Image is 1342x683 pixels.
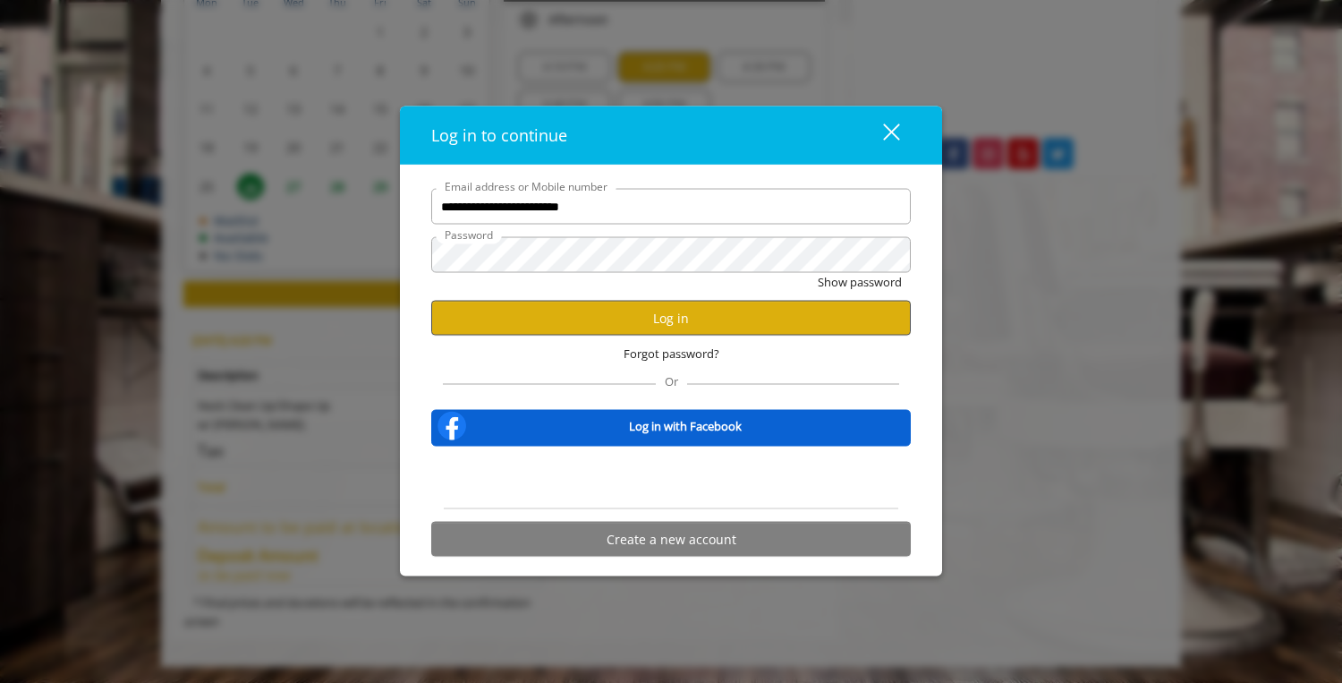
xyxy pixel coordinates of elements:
[436,226,502,243] label: Password
[436,178,616,195] label: Email address or Mobile number
[431,522,911,557] button: Create a new account
[431,237,911,273] input: Password
[431,124,567,146] span: Log in to continue
[629,416,742,435] b: Log in with Facebook
[862,122,898,149] div: close dialog
[431,301,911,336] button: Log in
[431,189,911,225] input: Email address or Mobile number
[434,408,470,444] img: facebook-logo
[656,373,687,389] span: Or
[818,273,902,292] button: Show password
[850,117,911,154] button: close dialog
[581,458,762,498] iframe: Sign in with Google Button
[624,345,719,363] span: Forgot password?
